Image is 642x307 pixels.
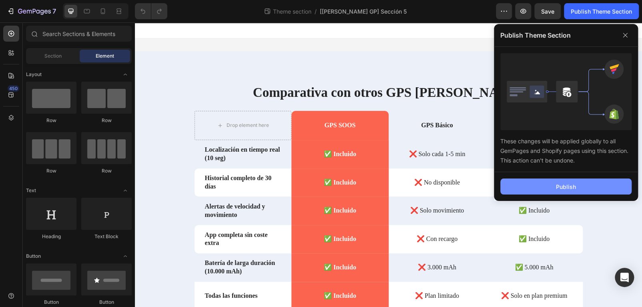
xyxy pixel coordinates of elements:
[351,269,447,278] p: ❌ Solo en plan premium
[351,128,447,136] p: ✅ Incluido
[26,167,76,175] div: Row
[255,213,350,221] p: ❌ Con recargo
[255,241,350,249] p: ❌ 3.000 mAh
[8,85,19,92] div: 450
[615,268,634,287] div: Open Intercom Messenger
[500,130,632,165] div: These changes will be applied globally to all GemPages and Shopify pages using this section. This...
[157,269,253,278] p: ✅ Incluido
[157,128,253,136] p: ✅ Incluido
[351,213,447,221] p: ✅ Incluido
[70,269,146,278] p: Todas las funciones
[81,117,132,124] div: Row
[81,167,132,175] div: Row
[157,241,253,249] p: ✅ Incluido
[119,68,132,81] span: Toggle open
[81,233,132,240] div: Text Block
[541,8,554,15] span: Save
[157,99,253,107] p: GPS SOOS
[315,7,317,16] span: /
[135,22,642,307] iframe: Design area
[70,152,146,169] p: Historial completo de 30 días
[571,7,632,16] div: Publish Theme Section
[135,3,167,19] div: Undo/Redo
[81,299,132,306] div: Button
[26,299,76,306] div: Button
[351,184,447,193] p: ✅ Incluido
[26,26,132,42] input: Search Sections & Elements
[70,237,146,253] p: Batería de larga duración (10.000 mAh)
[26,233,76,240] div: Heading
[70,123,146,140] p: Localización en tiempo real (10 seg)
[26,187,36,194] span: Text
[556,183,576,191] div: Publish
[255,128,350,136] p: ❌ Solo cada 1-5 min
[351,241,447,249] p: ✅ 5.000 mAh
[351,156,447,165] p: ✅ Solo 7 días
[157,156,253,165] p: ✅ Incluido
[119,250,132,263] span: Toggle open
[26,117,76,124] div: Row
[26,71,42,78] span: Layout
[255,156,350,165] p: ❌ No disponible
[255,269,350,278] p: ❌ Plan limitado
[70,209,146,225] p: App completa sin coste extra
[26,253,41,260] span: Button
[500,30,571,40] p: Publish Theme Section
[534,3,561,19] button: Save
[157,213,253,221] p: ✅ Incluido
[255,99,350,107] p: GPS Básico
[255,184,350,193] p: ❌ Solo movimiento
[70,180,146,197] p: Alertas de velocidad y movimiento
[52,6,56,16] p: 7
[320,7,407,16] span: [[PERSON_NAME] GP] Sección 5
[271,7,313,16] span: Theme section
[119,184,132,197] span: Toggle open
[44,52,62,60] span: Section
[96,52,114,60] span: Element
[500,179,632,195] button: Publish
[564,3,639,19] button: Publish Theme Section
[157,184,253,193] p: ✅ Incluido
[3,3,60,19] button: 7
[351,99,447,107] p: GPS Premium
